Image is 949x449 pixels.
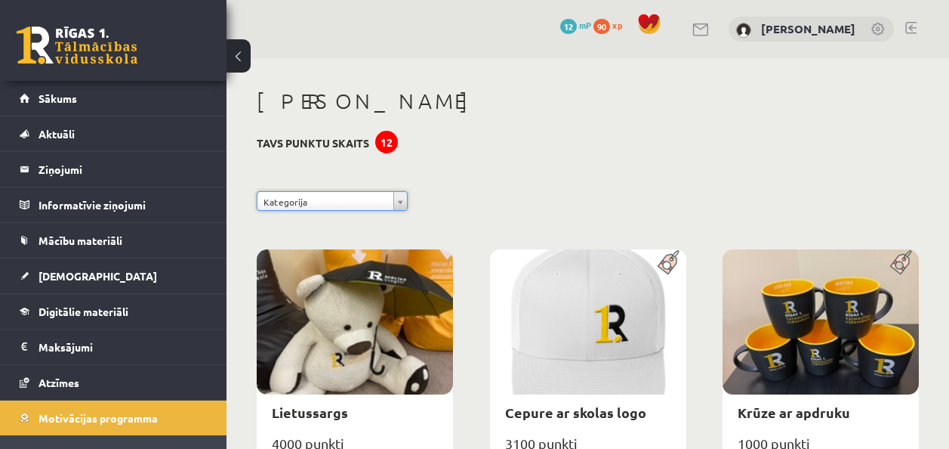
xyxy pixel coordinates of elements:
[20,330,208,364] a: Maksājumi
[39,152,208,187] legend: Ziņojumi
[20,116,208,151] a: Aktuāli
[39,269,157,283] span: [DEMOGRAPHIC_DATA]
[579,19,591,31] span: mP
[20,81,208,116] a: Sākums
[39,234,122,247] span: Mācību materiāli
[560,19,577,34] span: 12
[257,191,408,211] a: Kategorija
[612,19,622,31] span: xp
[20,152,208,187] a: Ziņojumi
[20,223,208,258] a: Mācību materiāli
[20,365,208,400] a: Atzīmes
[20,294,208,329] a: Digitālie materiāli
[593,19,610,34] span: 90
[17,26,137,64] a: Rīgas 1. Tālmācības vidusskola
[885,249,919,275] img: Populāra prece
[20,187,208,222] a: Informatīvie ziņojumi
[593,19,630,31] a: 90 xp
[39,376,79,389] span: Atzīmes
[263,192,387,212] span: Kategorija
[736,23,751,38] img: Irēna Staģe
[39,330,208,364] legend: Maksājumi
[652,249,686,275] img: Populāra prece
[20,259,208,293] a: [DEMOGRAPHIC_DATA]
[257,137,369,150] h3: Tavs punktu skaits
[738,404,850,421] a: Krūze ar apdruku
[39,305,128,318] span: Digitālie materiāli
[39,411,158,425] span: Motivācijas programma
[39,187,208,222] legend: Informatīvie ziņojumi
[761,21,855,36] a: [PERSON_NAME]
[39,91,77,105] span: Sākums
[257,88,919,114] h1: [PERSON_NAME]
[20,401,208,435] a: Motivācijas programma
[39,127,75,141] span: Aktuāli
[560,19,591,31] a: 12 mP
[272,404,348,421] a: Lietussargs
[375,131,398,153] div: 12
[505,404,646,421] a: Cepure ar skolas logo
